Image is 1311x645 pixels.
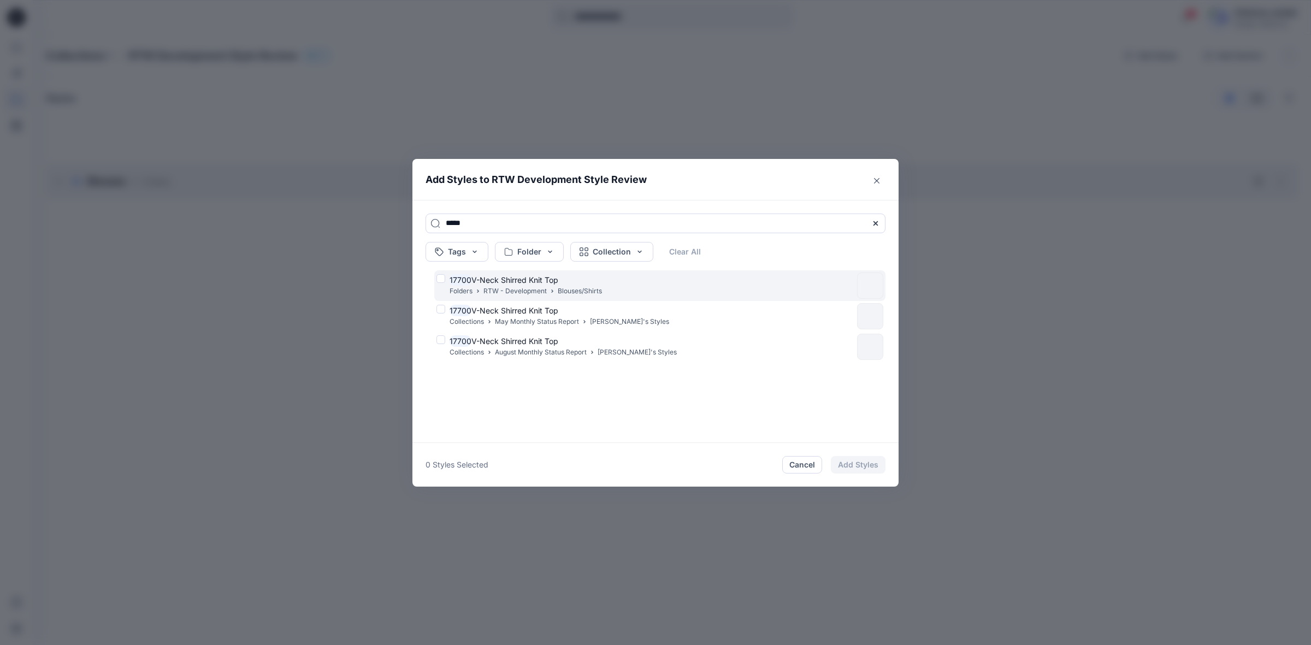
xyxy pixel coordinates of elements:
mark: 17700 [450,335,471,347]
p: RTW - Development [483,286,547,297]
button: Close [868,172,885,190]
p: Collections [450,347,484,358]
span: V-Neck Shirred Knit Top [471,336,558,346]
mark: 17700 [450,274,471,286]
span: V-Neck Shirred Knit Top [471,275,558,285]
p: August Monthly Status Report [495,347,587,358]
p: 0 Styles Selected [426,459,488,470]
p: May Monthly Status Report [495,316,579,328]
p: Collections [450,316,484,328]
p: Blouses/Shirts [558,286,602,297]
header: Add Styles to RTW Development Style Review [412,159,899,200]
button: Cancel [782,456,822,474]
button: Folder [495,242,564,262]
mark: 17700 [450,305,471,316]
p: [PERSON_NAME]'s Styles [590,316,669,328]
span: V-Neck Shirred Knit Top [471,306,558,315]
p: [PERSON_NAME]'s Styles [598,347,677,358]
button: Collection [570,242,653,262]
p: Folders [450,286,473,297]
button: Tags [426,242,488,262]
